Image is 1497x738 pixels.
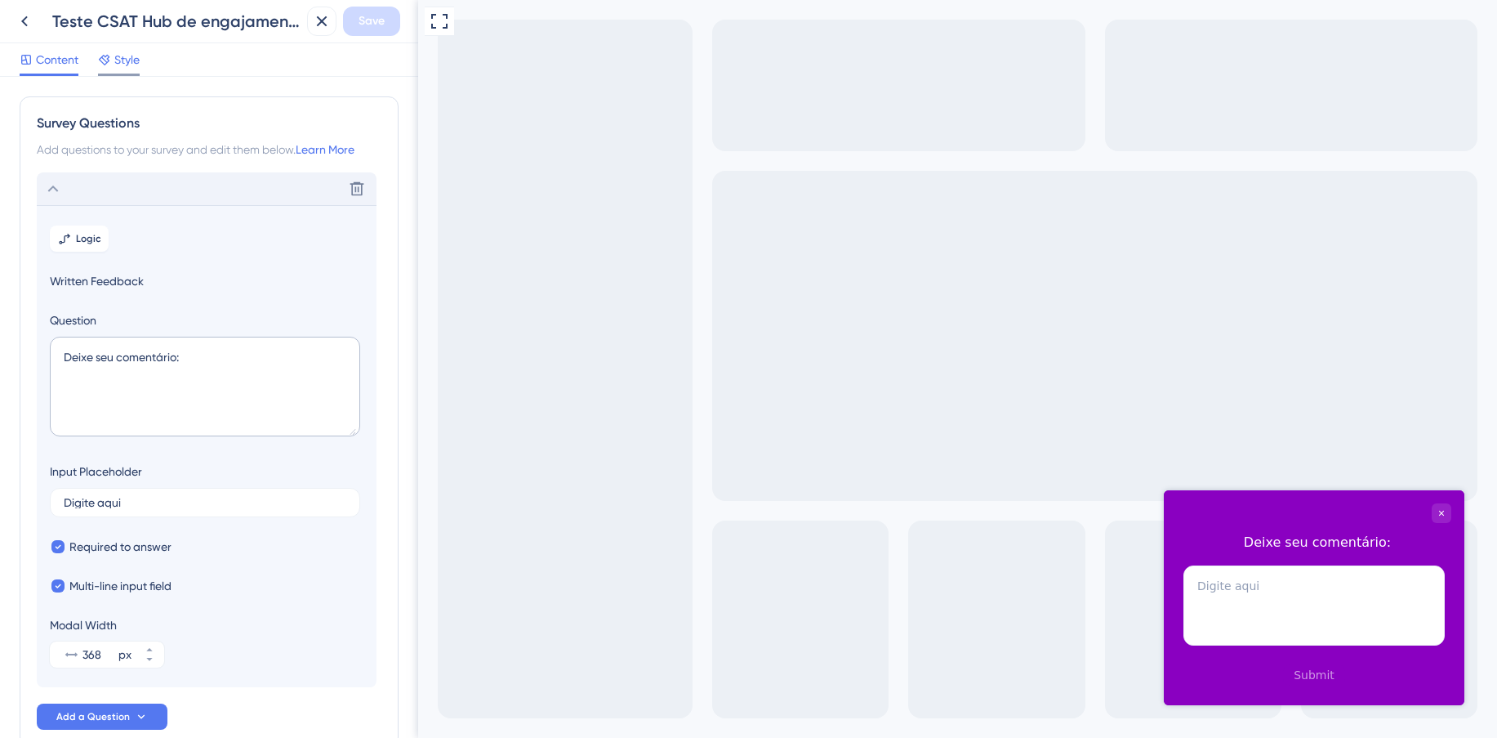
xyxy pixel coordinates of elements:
div: Modal Width [50,615,164,635]
span: Add a Question [56,710,130,723]
span: Multi-line input field [69,576,172,596]
div: Survey Questions [37,114,381,133]
div: px [118,645,131,664]
iframe: UserGuiding Survey [746,490,1046,705]
textarea: Deixe seu comentário: [50,337,360,436]
span: Required to answer [69,537,172,557]
input: px [82,645,115,664]
a: Learn More [296,143,354,156]
button: px [135,642,164,655]
span: Save [359,11,385,31]
div: Input Placeholder [50,462,142,481]
span: Written Feedback [50,271,363,291]
label: Question [50,311,363,330]
div: Teste CSAT Hub de engajamento [52,10,301,33]
input: Type a placeholder [64,497,346,508]
button: Save [343,7,400,36]
div: Add questions to your survey and edit them below. [37,140,381,159]
span: Logic [76,232,101,245]
span: Style [114,50,140,69]
button: px [135,655,164,668]
button: Add a Question [37,704,167,730]
button: Logic [50,226,109,252]
span: Content [36,50,78,69]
